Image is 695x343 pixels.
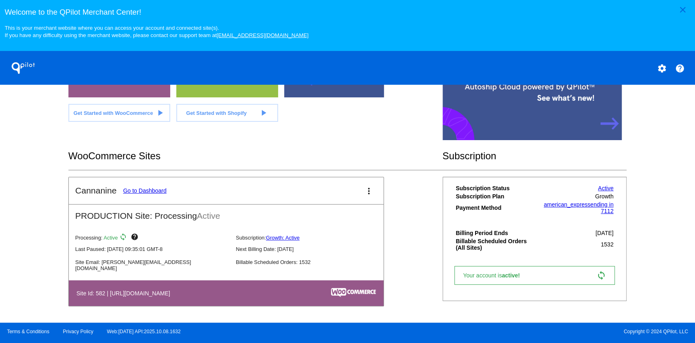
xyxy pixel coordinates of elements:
th: Billable Scheduled Orders (All Sites) [455,237,535,251]
mat-icon: play_arrow [155,108,165,118]
p: Last Paused: [DATE] 09:35:01 GMT-8 [75,246,229,252]
p: Processing: [75,233,229,243]
img: c53aa0e5-ae75-48aa-9bee-956650975ee5 [331,288,376,297]
a: Terms & Conditions [7,329,49,334]
a: [EMAIL_ADDRESS][DOMAIN_NAME] [217,32,309,38]
span: active! [502,272,524,279]
h2: Subscription [443,150,627,162]
h3: Welcome to the QPilot Merchant Center! [4,8,690,17]
span: Active [197,211,220,220]
th: Subscription Plan [455,193,535,200]
mat-icon: close [678,5,688,15]
p: Subscription: [236,235,390,241]
mat-icon: play_arrow [258,108,268,118]
p: Site Email: [PERSON_NAME][EMAIL_ADDRESS][DOMAIN_NAME] [75,259,229,271]
a: Web:[DATE] API:2025.10.08.1632 [107,329,181,334]
a: Your account isactive! sync [454,266,614,285]
span: Growth [595,193,614,200]
small: This is your merchant website where you can access your account and connected site(s). If you hav... [4,25,308,38]
mat-icon: help [675,64,685,73]
span: Get Started with Shopify [186,110,247,116]
mat-icon: more_vert [364,186,374,196]
h1: QPilot [7,60,39,76]
h4: Site Id: 582 | [URL][DOMAIN_NAME] [77,290,174,297]
span: Active [104,235,118,241]
a: Get Started with WooCommerce [68,104,170,122]
mat-icon: sync [596,270,606,280]
a: american_expressending in 7112 [544,201,613,214]
a: Get Started with Shopify [176,104,278,122]
span: Copyright © 2024 QPilot, LLC [355,329,688,334]
a: Privacy Policy [63,329,94,334]
a: Active [598,185,614,191]
h2: WooCommerce Sites [68,150,443,162]
mat-icon: help [130,233,140,243]
span: 1532 [601,241,613,248]
th: Subscription Status [455,185,535,192]
span: Get Started with WooCommerce [73,110,153,116]
mat-icon: settings [657,64,666,73]
a: Go to Dashboard [123,187,167,194]
span: Your account is [463,272,528,279]
th: Payment Method [455,201,535,215]
span: [DATE] [596,230,614,236]
p: Next Billing Date: [DATE] [236,246,390,252]
h2: Cannanine [75,186,117,196]
span: american_express [544,201,590,208]
p: Billable Scheduled Orders: 1532 [236,259,390,265]
h2: PRODUCTION Site: Processing [69,204,384,221]
th: Billing Period Ends [455,229,535,237]
a: Growth: Active [266,235,300,241]
mat-icon: sync [119,233,129,243]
